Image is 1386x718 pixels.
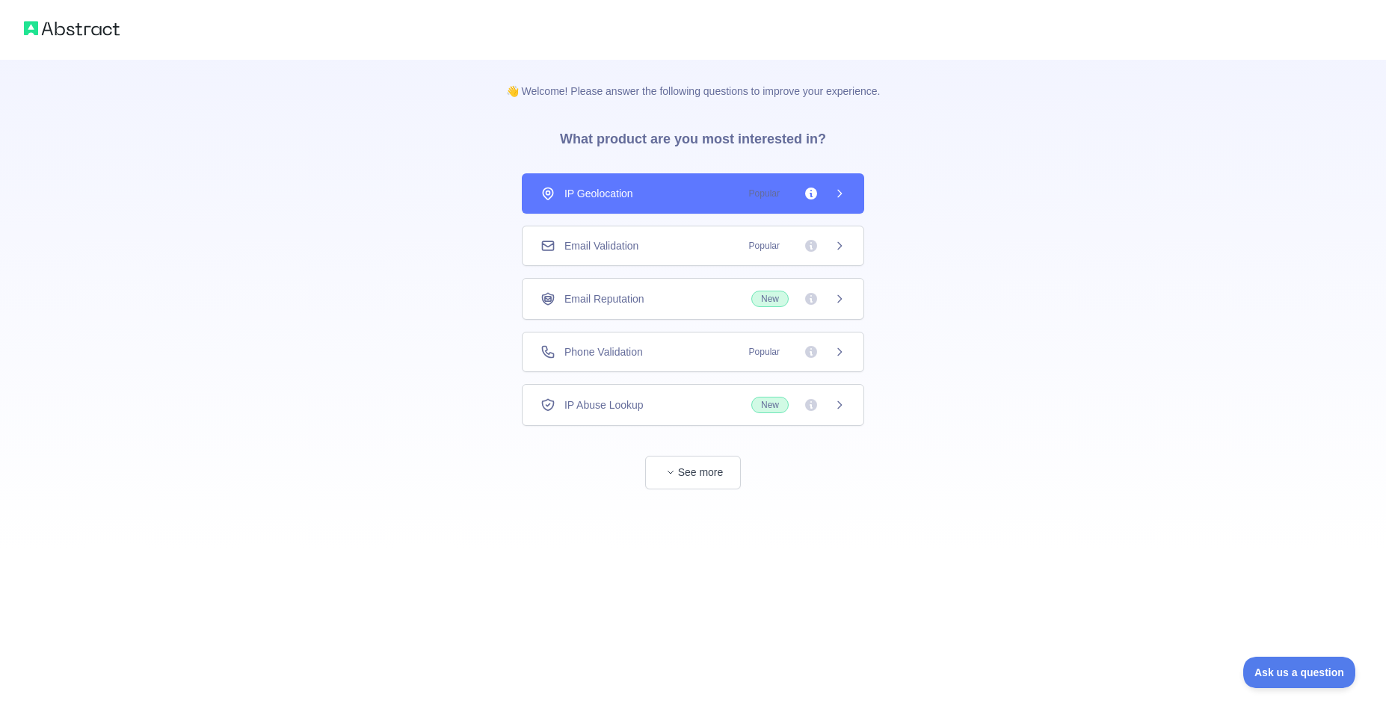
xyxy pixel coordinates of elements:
iframe: Toggle Customer Support [1243,657,1356,688]
span: Popular [740,238,789,253]
span: Email Reputation [564,291,644,306]
span: New [751,291,789,307]
span: IP Geolocation [564,186,633,201]
span: Email Validation [564,238,638,253]
span: New [751,397,789,413]
span: Popular [740,344,789,359]
button: See more [645,456,741,489]
span: IP Abuse Lookup [564,397,644,412]
span: Phone Validation [564,344,643,359]
span: Popular [740,186,789,201]
img: Abstract logo [24,18,120,39]
h3: What product are you most interested in? [536,99,850,173]
p: 👋 Welcome! Please answer the following questions to improve your experience. [482,60,905,99]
